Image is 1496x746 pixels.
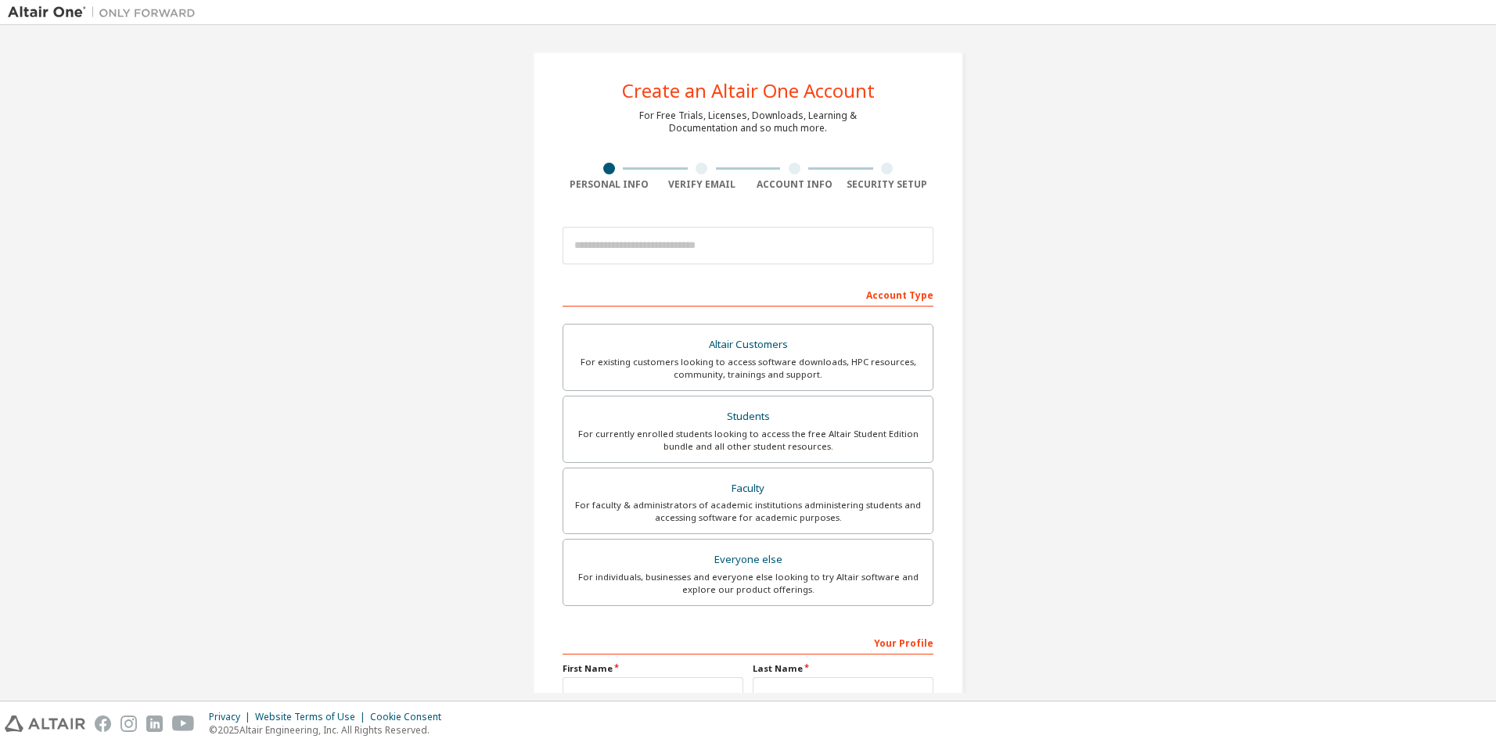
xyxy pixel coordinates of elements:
div: Account Info [748,178,841,191]
img: instagram.svg [120,716,137,732]
p: © 2025 Altair Engineering, Inc. All Rights Reserved. [209,723,451,737]
img: Altair One [8,5,203,20]
img: altair_logo.svg [5,716,85,732]
div: Faculty [573,478,923,500]
div: Your Profile [563,629,933,655]
img: youtube.svg [172,716,195,732]
div: Privacy [209,711,255,723]
div: Security Setup [841,178,934,191]
div: For individuals, businesses and everyone else looking to try Altair software and explore our prod... [573,571,923,596]
div: Cookie Consent [370,711,451,723]
div: Create an Altair One Account [622,81,875,100]
div: Website Terms of Use [255,711,370,723]
div: Students [573,406,923,428]
div: For faculty & administrators of academic institutions administering students and accessing softwa... [573,499,923,524]
div: For currently enrolled students looking to access the free Altair Student Edition bundle and all ... [573,428,923,453]
div: For existing customers looking to access software downloads, HPC resources, community, trainings ... [573,356,923,381]
img: linkedin.svg [146,716,163,732]
div: Everyone else [573,549,923,571]
label: Last Name [753,662,933,675]
div: Altair Customers [573,334,923,356]
label: First Name [563,662,743,675]
div: Account Type [563,282,933,307]
div: For Free Trials, Licenses, Downloads, Learning & Documentation and so much more. [639,109,857,134]
div: Personal Info [563,178,656,191]
img: facebook.svg [95,716,111,732]
div: Verify Email [656,178,749,191]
